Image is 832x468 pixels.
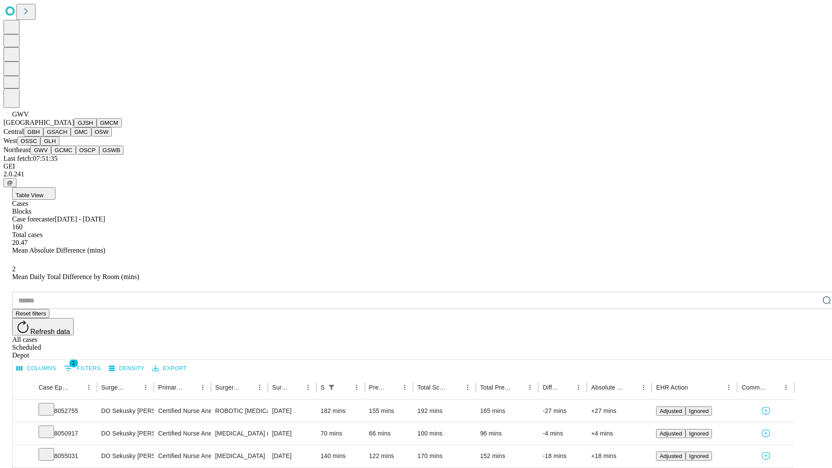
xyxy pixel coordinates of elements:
button: OSCP [76,146,99,155]
button: Menu [351,381,363,393]
span: Adjusted [660,453,682,459]
button: Export [150,362,189,375]
div: Total Scheduled Duration [417,384,448,391]
div: 8052755 [39,400,93,422]
span: Adjusted [660,408,682,414]
div: GEI [3,162,829,170]
button: Ignored [686,452,712,461]
span: [DATE] - [DATE] [55,215,105,223]
button: GBH [24,127,43,136]
button: Sort [625,381,637,393]
div: +18 mins [591,445,647,467]
div: EHR Action [656,384,688,391]
div: DO Sekusky [PERSON_NAME] [101,400,149,422]
div: [DATE] [272,400,312,422]
div: Certified Nurse Anesthetist [158,400,206,422]
div: Predicted In Room Duration [369,384,386,391]
span: GWV [12,110,29,118]
div: DO Sekusky [PERSON_NAME] [101,422,149,445]
div: ROBOTIC [MEDICAL_DATA] [215,400,263,422]
span: 1 [69,359,78,367]
button: Sort [512,381,524,393]
span: West [3,137,17,144]
div: Absolute Difference [591,384,624,391]
div: -18 mins [543,445,582,467]
button: Ignored [686,406,712,416]
div: Difference [543,384,559,391]
button: Menu [399,381,411,393]
button: Menu [461,381,474,393]
div: 100 mins [417,422,471,445]
button: Menu [140,381,152,393]
span: Case forecaster [12,215,55,223]
div: +4 mins [591,422,647,445]
button: GSACH [43,127,71,136]
button: Sort [71,381,83,393]
span: Refresh data [30,328,70,335]
div: 140 mins [321,445,361,467]
div: [DATE] [272,422,312,445]
div: 66 mins [369,422,409,445]
span: Mean Absolute Difference (mins) [12,247,105,254]
div: Surgery Date [272,384,289,391]
div: DO Sekusky [PERSON_NAME] [101,445,149,467]
span: 160 [12,223,23,231]
button: Refresh data [12,318,74,335]
div: Certified Nurse Anesthetist [158,445,206,467]
button: GMC [71,127,91,136]
button: OSSC [17,136,41,146]
button: Show filters [62,361,103,375]
div: -4 mins [543,422,582,445]
button: Menu [197,381,209,393]
button: Density [107,362,147,375]
span: Last fetch: 07:51:35 [3,155,58,162]
button: Adjusted [656,429,686,438]
button: Expand [17,449,30,464]
button: GJSH [74,118,97,127]
span: Ignored [689,430,708,437]
span: 2 [12,265,16,273]
span: Ignored [689,453,708,459]
button: Sort [338,381,351,393]
div: Primary Service [158,384,183,391]
button: Expand [17,426,30,442]
div: [DATE] [272,445,312,467]
div: Comments [741,384,767,391]
div: 8055031 [39,445,93,467]
button: Sort [449,381,461,393]
button: Ignored [686,429,712,438]
div: 170 mins [417,445,471,467]
div: 165 mins [480,400,534,422]
div: [MEDICAL_DATA] [215,445,263,467]
div: 2.0.241 [3,170,829,178]
button: OSW [91,127,112,136]
div: Certified Nurse Anesthetist [158,422,206,445]
button: Expand [17,404,30,419]
div: Total Predicted Duration [480,384,511,391]
button: Sort [560,381,572,393]
button: Menu [253,381,266,393]
span: Mean Daily Total Difference by Room (mins) [12,273,139,280]
div: +27 mins [591,400,647,422]
button: @ [3,178,16,187]
span: Table View [16,192,43,198]
button: Sort [127,381,140,393]
div: 96 mins [480,422,534,445]
button: Sort [689,381,701,393]
button: Menu [572,381,585,393]
button: GCMC [51,146,76,155]
span: Total cases [12,231,42,238]
div: 122 mins [369,445,409,467]
button: Menu [637,381,650,393]
div: 182 mins [321,400,361,422]
button: Sort [290,381,302,393]
div: Case Epic Id [39,384,70,391]
div: 155 mins [369,400,409,422]
button: Sort [241,381,253,393]
button: Select columns [14,362,58,375]
div: Surgeon Name [101,384,127,391]
button: GLH [40,136,59,146]
div: 1 active filter [325,381,338,393]
span: Reset filters [16,310,46,317]
div: Scheduled In Room Duration [321,384,325,391]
